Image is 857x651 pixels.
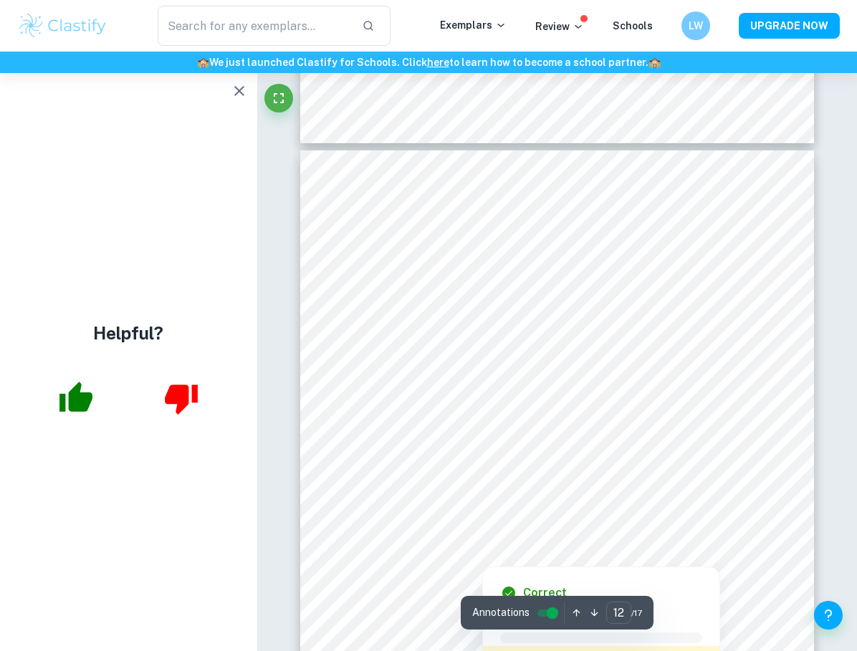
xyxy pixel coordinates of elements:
button: Fullscreen [264,84,293,112]
a: Schools [613,20,653,32]
h6: We just launched Clastify for Schools. Click to learn how to become a school partner. [3,54,854,70]
img: Clastify logo [17,11,108,40]
h6: Correct [523,584,567,602]
p: Review [535,19,584,34]
a: here [427,57,449,68]
button: LW [681,11,710,40]
span: 🏫 [648,57,661,68]
p: Exemplars [440,17,507,33]
button: UPGRADE NOW [739,13,840,39]
h6: LW [688,18,704,34]
input: Search for any exemplars... [158,6,350,46]
span: Annotations [472,605,530,620]
span: / 17 [631,607,642,619]
button: Help and Feedback [814,601,843,630]
h4: Helpful? [93,320,163,346]
span: 🏫 [197,57,209,68]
